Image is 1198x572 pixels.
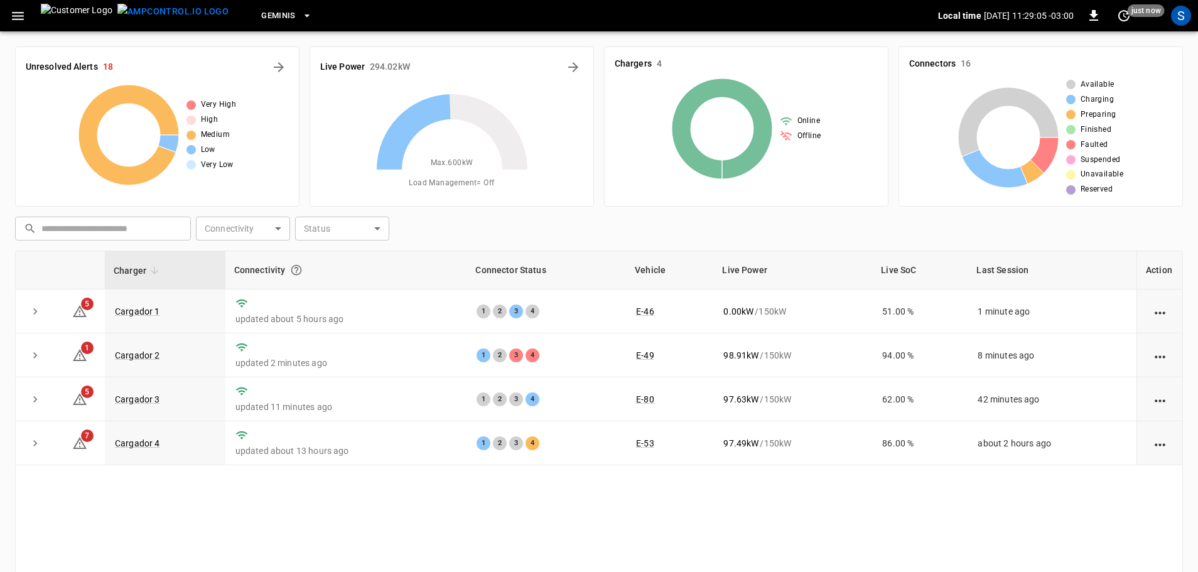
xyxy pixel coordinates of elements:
div: 2 [493,436,507,450]
th: Last Session [968,251,1136,289]
h6: Unresolved Alerts [26,60,98,74]
span: Online [797,115,820,127]
div: 4 [526,392,539,406]
h6: 4 [657,57,662,71]
a: Cargador 4 [115,438,160,448]
div: 1 [477,348,490,362]
div: 4 [526,348,539,362]
img: Customer Logo [41,4,112,28]
div: 2 [493,348,507,362]
th: Live Power [713,251,872,289]
button: expand row [26,434,45,453]
span: 5 [81,298,94,310]
span: 5 [81,386,94,398]
span: Max. 600 kW [431,157,473,170]
div: action cell options [1152,305,1168,318]
td: 8 minutes ago [968,333,1136,377]
div: profile-icon [1171,6,1191,26]
p: 0.00 kW [723,305,753,318]
span: Geminis [261,9,296,23]
button: expand row [26,390,45,409]
div: 4 [526,305,539,318]
span: just now [1128,4,1165,17]
div: action cell options [1152,349,1168,362]
span: 7 [81,429,94,442]
p: updated 11 minutes ago [235,401,457,413]
a: Cargador 1 [115,306,160,316]
th: Connector Status [467,251,626,289]
p: 98.91 kW [723,349,758,362]
p: 97.63 kW [723,393,758,406]
button: expand row [26,346,45,365]
h6: Live Power [320,60,365,74]
div: 1 [477,392,490,406]
h6: Chargers [615,57,652,71]
div: / 150 kW [723,305,862,318]
div: / 150 kW [723,349,862,362]
span: Preparing [1081,109,1116,121]
img: ampcontrol.io logo [117,4,229,19]
p: 97.49 kW [723,437,758,450]
div: / 150 kW [723,437,862,450]
span: Available [1081,78,1114,91]
div: 1 [477,305,490,318]
p: updated about 13 hours ago [235,445,457,457]
span: 1 [81,342,94,354]
span: Offline [797,130,821,143]
a: E-46 [636,306,654,316]
div: 4 [526,436,539,450]
button: Geminis [256,4,317,28]
button: expand row [26,302,45,321]
div: / 150 kW [723,393,862,406]
span: High [201,114,219,126]
button: All Alerts [269,57,289,77]
span: Charging [1081,94,1114,106]
p: updated about 5 hours ago [235,313,457,325]
span: Medium [201,129,230,141]
a: Cargador 3 [115,394,160,404]
div: 2 [493,392,507,406]
span: Faulted [1081,139,1108,151]
button: Connection between the charger and our software. [285,259,308,281]
span: Load Management = Off [409,177,494,190]
a: Cargador 2 [115,350,160,360]
h6: 16 [961,57,971,71]
td: 42 minutes ago [968,377,1136,421]
div: 1 [477,436,490,450]
span: Suspended [1081,154,1121,166]
span: Finished [1081,124,1111,136]
div: action cell options [1152,393,1168,406]
th: Live SoC [872,251,968,289]
td: 86.00 % [872,421,968,465]
a: 5 [72,394,87,404]
span: Very High [201,99,237,111]
th: Vehicle [626,251,713,289]
button: set refresh interval [1114,6,1134,26]
h6: 18 [103,60,113,74]
span: Very Low [201,159,234,171]
div: 3 [509,305,523,318]
div: 3 [509,436,523,450]
td: 1 minute ago [968,289,1136,333]
a: E-80 [636,394,654,404]
a: 5 [72,305,87,315]
td: 94.00 % [872,333,968,377]
span: Reserved [1081,183,1113,196]
button: Energy Overview [563,57,583,77]
td: about 2 hours ago [968,421,1136,465]
td: 62.00 % [872,377,968,421]
a: E-49 [636,350,654,360]
h6: 294.02 kW [370,60,410,74]
span: Charger [114,263,163,278]
div: 3 [509,392,523,406]
span: Unavailable [1081,168,1123,181]
a: 7 [72,438,87,448]
div: Connectivity [234,259,458,281]
span: Low [201,144,215,156]
a: E-53 [636,438,654,448]
a: 1 [72,349,87,359]
div: action cell options [1152,437,1168,450]
div: 3 [509,348,523,362]
p: [DATE] 11:29:05 -03:00 [984,9,1074,22]
h6: Connectors [909,57,956,71]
